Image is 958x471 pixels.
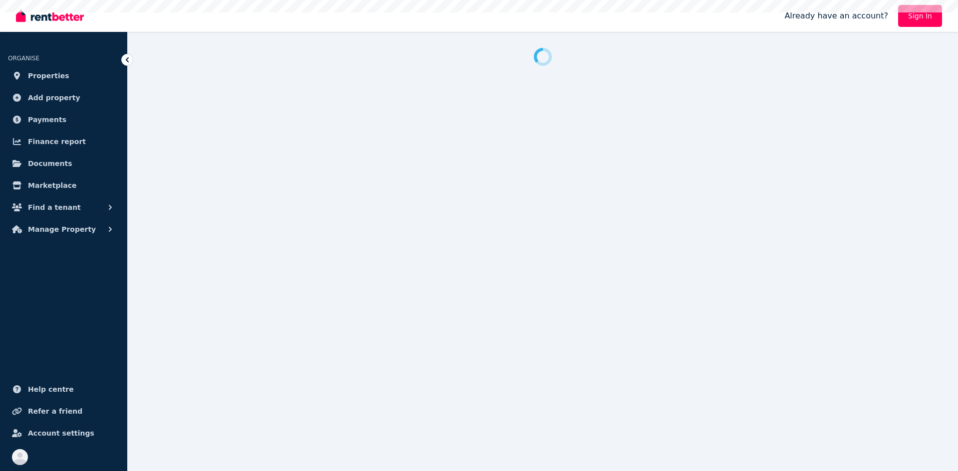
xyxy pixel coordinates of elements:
[28,383,74,395] span: Help centre
[8,175,119,195] a: Marketplace
[28,157,72,169] span: Documents
[28,136,86,148] span: Finance report
[8,110,119,130] a: Payments
[28,201,81,213] span: Find a tenant
[16,8,84,23] img: RentBetter
[28,92,80,104] span: Add property
[28,223,96,235] span: Manage Property
[28,114,66,126] span: Payments
[8,88,119,108] a: Add property
[8,379,119,399] a: Help centre
[8,154,119,173] a: Documents
[8,132,119,152] a: Finance report
[8,55,39,62] span: ORGANISE
[8,401,119,421] a: Refer a friend
[28,179,76,191] span: Marketplace
[8,423,119,443] a: Account settings
[28,70,69,82] span: Properties
[28,427,94,439] span: Account settings
[8,219,119,239] button: Manage Property
[898,5,942,27] a: Sign In
[784,10,888,22] span: Already have an account?
[8,197,119,217] button: Find a tenant
[8,66,119,86] a: Properties
[28,405,82,417] span: Refer a friend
